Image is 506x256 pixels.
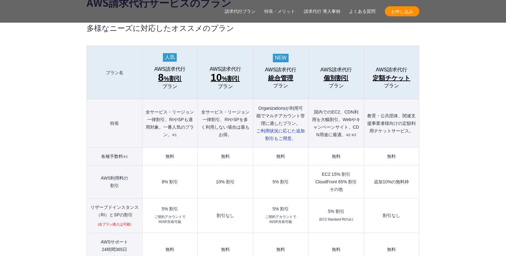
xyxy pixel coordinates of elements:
th: Organizationsが利用可能でマルチアカウント管理に適したプラン。 [253,99,308,147]
a: お申し込み [385,6,419,16]
a: 請求代行 導入事例 [304,8,340,15]
th: 全サービス・リージョン一律割引、RIやSPも適用対象。一番人気のプラン。 [142,99,197,147]
div: 5% 割引 [146,207,194,211]
span: 個別割引 [324,73,349,83]
th: 全サービス・リージョン一律割引、RIやSPを多く利用しない場合は最もお得。 [198,99,253,147]
h3: 多様なニーズに対応したオススメのプラン [87,22,419,33]
td: 8% 割引 [142,165,197,198]
span: AWS請求代行 [210,66,241,72]
small: (全プラン購入は可能) [98,222,131,227]
small: (EC2 Standard RIのみ) [319,217,353,222]
a: AWS請求代行 定額チケットプラン [367,67,416,89]
span: 統合管理 [268,73,293,83]
th: 各種手数料 [87,147,143,165]
a: 特長・メリット [264,8,295,15]
td: 無料 [253,147,308,165]
td: 無料 [309,147,364,165]
a: AWS請求代行 8%割引 プラン [146,66,194,89]
small: ご契約アカウントで RI/SP共有可能 [154,214,186,225]
span: 定額チケット [373,73,410,83]
span: プラン [162,84,177,89]
span: プラン [384,83,399,89]
small: ご契約アカウントで RI/SP共有可能 [265,214,296,225]
span: AWS請求代行 [154,66,186,72]
a: AWS請求代行 個別割引プラン [312,67,360,89]
span: ご利用状況に応じた [256,128,305,141]
th: 特長 [87,99,143,147]
span: AWS請求代行 [265,67,296,73]
span: プラン [218,84,233,89]
a: AWS請求代行 10%割引プラン [201,66,250,89]
th: AWS利用料の 割引 [87,165,143,198]
th: プラン名 [87,46,143,99]
span: プラン [273,83,288,89]
small: ※1 [123,155,128,159]
td: 割引なし [364,198,419,233]
td: 無料 [142,147,197,165]
th: 教育・公共団体、関連支援事業者様向けの定額利用チケットサービス。 [364,99,419,147]
a: 請求代行プラン [225,8,256,15]
td: 5% 割引 [253,165,308,198]
td: EC2 15% 割引 CloudFront 65% 割引 その他 [309,165,364,198]
span: お申し込み [385,8,419,15]
span: %割引 [158,72,182,84]
span: %割引 [211,72,240,84]
th: リザーブドインスタンス （RI）とSPの割引 [87,198,143,233]
td: 無料 [198,147,253,165]
a: AWS請求代行 統合管理プラン [256,67,305,89]
span: 10 [211,72,222,83]
a: よくある質問 [349,8,375,15]
span: AWS請求代行 [320,67,352,73]
small: ※2 ※3 [346,133,356,137]
td: 追加10%の無料枠 [364,165,419,198]
small: ※1 [172,133,177,137]
th: 国内でのEC2、CDN利用を大幅割引。Webやキャンペーンサイト、CDN用途に最適。 [309,99,364,147]
span: 8 [158,72,164,83]
div: 5% 割引 [312,209,360,214]
span: AWS請求代行 [376,67,407,73]
td: 無料 [364,147,419,165]
span: プラン [329,83,344,89]
div: 5% 割引 [256,207,305,211]
td: 10% 割引 [198,165,253,198]
td: 割引なし [198,198,253,233]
